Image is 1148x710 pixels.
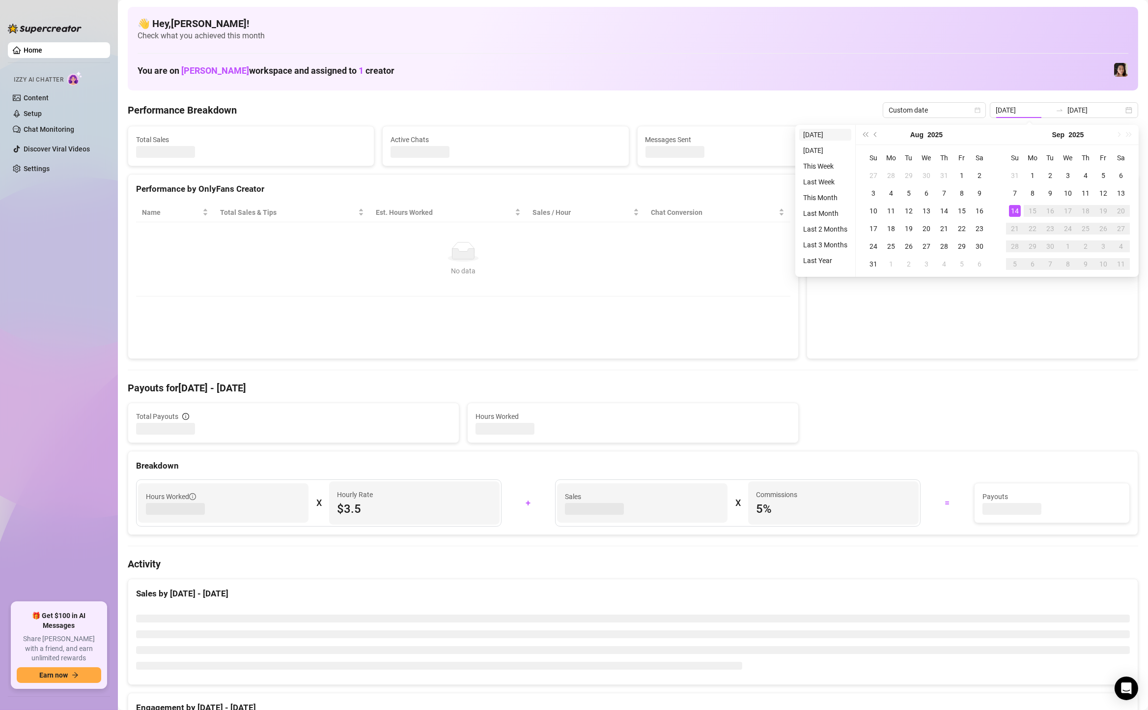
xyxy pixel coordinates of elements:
span: Payouts [982,491,1121,502]
a: Chat Monitoring [24,125,74,133]
div: No data [146,266,781,276]
div: Sales by [DATE] - [DATE] [136,587,1130,600]
span: to [1056,106,1064,114]
span: Active Chats [391,134,620,145]
div: Breakdown [136,459,1130,473]
div: Open Intercom Messenger [1115,677,1138,700]
span: info-circle [182,413,189,420]
span: 🎁 Get $100 in AI Messages [17,611,101,630]
article: Commissions [756,489,797,500]
h4: Performance Breakdown [128,103,237,117]
span: Custom date [889,103,980,118]
span: Total Sales [136,134,366,145]
th: Name [136,203,214,222]
span: Name [142,207,200,218]
a: Setup [24,110,42,118]
h4: 👋 Hey, [PERSON_NAME] ! [138,17,1128,30]
div: Sales by OnlyFans Creator [815,182,1130,196]
span: calendar [975,107,980,113]
span: arrow-right [72,672,79,679]
span: $3.5 [337,501,492,517]
button: Earn nowarrow-right [17,667,101,683]
input: Start date [996,105,1052,116]
span: Sales / Hour [532,207,631,218]
img: logo-BBDzfeDw.svg [8,24,82,33]
span: Earn now [39,671,68,679]
span: Sales [565,491,720,502]
a: Content [24,94,49,102]
div: Est. Hours Worked [376,207,513,218]
th: Sales / Hour [527,203,645,222]
div: X [316,495,321,511]
span: Messages Sent [645,134,875,145]
span: Share [PERSON_NAME] with a friend, and earn unlimited rewards [17,634,101,663]
span: 1 [359,65,364,76]
h4: Activity [128,557,1138,571]
div: + [507,495,549,511]
div: Performance by OnlyFans Creator [136,182,790,196]
span: Chat Conversion [651,207,777,218]
h4: Payouts for [DATE] - [DATE] [128,381,1138,395]
span: swap-right [1056,106,1064,114]
h1: You are on workspace and assigned to creator [138,65,394,76]
span: Check what you achieved this month [138,30,1128,41]
a: Home [24,46,42,54]
img: Luna [1114,63,1128,77]
img: AI Chatter [67,71,83,86]
input: End date [1067,105,1123,116]
a: Discover Viral Videos [24,145,90,153]
div: X [735,495,740,511]
th: Chat Conversion [645,203,790,222]
th: Total Sales & Tips [214,203,370,222]
div: = [926,495,968,511]
span: [PERSON_NAME] [181,65,249,76]
a: Settings [24,165,50,173]
span: Izzy AI Chatter [14,75,63,85]
span: Total Payouts [136,411,178,422]
span: 5 % [756,501,911,517]
span: Total Sales & Tips [220,207,356,218]
span: Hours Worked [146,491,196,502]
span: Hours Worked [476,411,790,422]
article: Hourly Rate [337,489,373,500]
span: info-circle [189,493,196,500]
